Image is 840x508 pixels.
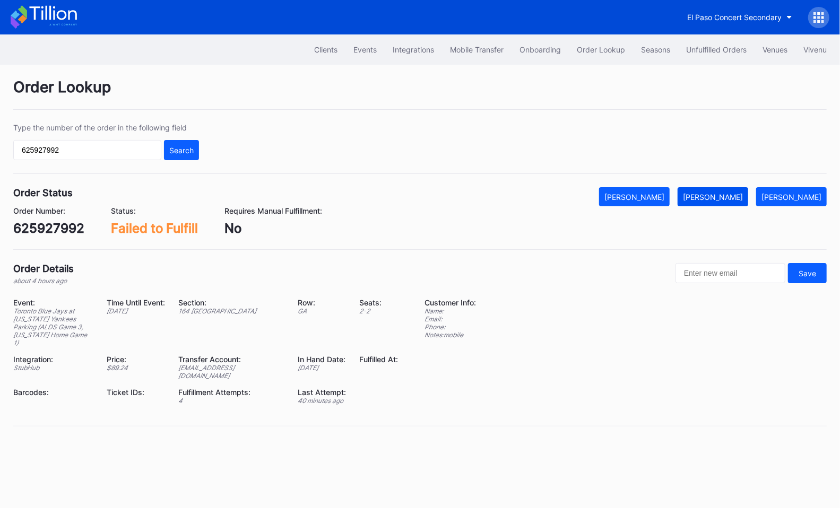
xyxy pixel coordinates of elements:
button: Save [788,263,827,283]
div: [PERSON_NAME] [683,192,743,202]
div: $ 89.24 [107,364,166,372]
div: GA [298,307,346,315]
button: Search [164,140,199,160]
button: [PERSON_NAME] [599,187,670,206]
div: about 4 hours ago [13,277,74,285]
div: Type the number of the order in the following field [13,123,199,132]
div: Section: [179,298,285,307]
div: Mobile Transfer [450,45,504,54]
div: Search [169,146,194,155]
div: Barcodes: [13,388,94,397]
div: Save [799,269,816,278]
button: Events [345,40,385,59]
div: Fulfilled At: [359,355,398,364]
div: Customer Info: [425,298,476,307]
div: [DATE] [107,307,166,315]
div: Requires Manual Fulfillment: [224,206,322,215]
div: Order Lookup [13,78,827,110]
button: Clients [306,40,345,59]
button: El Paso Concert Secondary [679,7,800,27]
button: Venues [755,40,795,59]
button: Mobile Transfer [442,40,512,59]
div: StubHub [13,364,94,372]
div: Clients [314,45,337,54]
div: Status: [111,206,198,215]
button: [PERSON_NAME] [678,187,748,206]
input: Enter new email [676,263,785,283]
div: Order Lookup [577,45,625,54]
div: El Paso Concert Secondary [687,13,782,22]
div: Event: [13,298,94,307]
button: Vivenu [795,40,835,59]
div: Email: [425,315,476,323]
div: Name: [425,307,476,315]
div: Order Number: [13,206,84,215]
input: GT59662 [13,140,161,160]
button: Onboarding [512,40,569,59]
div: Integrations [393,45,434,54]
div: 4 [179,397,285,405]
div: Notes: mobile [425,331,476,339]
div: Failed to Fulfill [111,221,198,236]
div: [DATE] [298,364,346,372]
button: Unfulfilled Orders [678,40,755,59]
div: [EMAIL_ADDRESS][DOMAIN_NAME] [179,364,285,380]
div: Seats: [359,298,398,307]
div: Last Attempt: [298,388,346,397]
div: Seasons [641,45,670,54]
div: Ticket IDs: [107,388,166,397]
div: Order Status [13,187,73,198]
div: 2 - 2 [359,307,398,315]
div: Onboarding [519,45,561,54]
div: In Hand Date: [298,355,346,364]
div: Events [353,45,377,54]
div: [PERSON_NAME] [604,192,664,202]
div: Transfer Account: [179,355,285,364]
div: Order Details [13,263,74,274]
div: No [224,221,322,236]
div: 625927992 [13,221,84,236]
div: Venues [763,45,787,54]
button: [PERSON_NAME] [756,187,827,206]
div: 40 minutes ago [298,397,346,405]
div: Price: [107,355,166,364]
div: Time Until Event: [107,298,166,307]
div: Toronto Blue Jays at [US_STATE] Yankees Parking (ALDS Game 3, [US_STATE] Home Game 1) [13,307,94,347]
div: Integration: [13,355,94,364]
div: Fulfillment Attempts: [179,388,285,397]
div: Vivenu [803,45,827,54]
div: [PERSON_NAME] [761,192,821,202]
div: Unfulfilled Orders [686,45,747,54]
button: Seasons [633,40,678,59]
div: Row: [298,298,346,307]
div: 164 [GEOGRAPHIC_DATA] [179,307,285,315]
button: Integrations [385,40,442,59]
div: Phone: [425,323,476,331]
button: Order Lookup [569,40,633,59]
